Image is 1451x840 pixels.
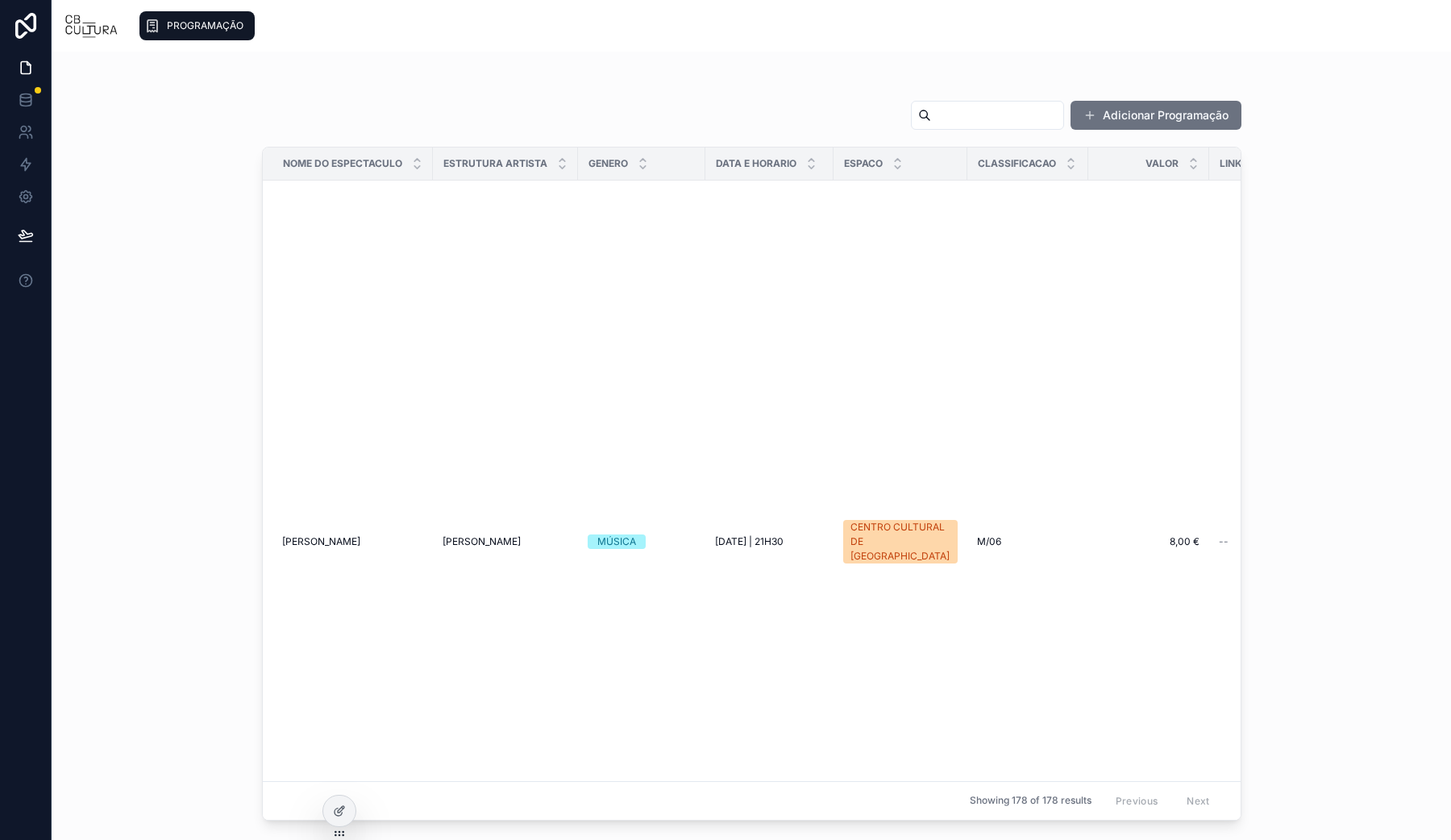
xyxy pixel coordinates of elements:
button: Adicionar Programação [1071,101,1241,130]
div: CENTRO CULTURAL DE [GEOGRAPHIC_DATA] [850,520,950,563]
span: Valor [1145,157,1179,170]
a: [PERSON_NAME] [282,535,423,548]
div: scrollable content [131,8,1438,44]
span: [PERSON_NAME] [282,535,360,548]
a: -- [1219,535,1363,548]
span: Nome Do Espectaculo [283,157,402,170]
a: [DATE] | 21H30 [715,535,824,548]
a: CENTRO CULTURAL DE [GEOGRAPHIC_DATA] [843,520,958,563]
img: App logo [64,13,118,39]
a: [PERSON_NAME] [443,535,568,548]
span: Data E Horario [716,157,796,170]
span: [PERSON_NAME] [443,535,521,548]
a: M/06 [977,535,1079,548]
span: Genero [588,157,628,170]
span: Link Bilheteira [1220,157,1300,170]
div: MÚSICA [597,534,636,549]
span: Espaco [844,157,883,170]
span: PROGRAMAÇÃO [167,19,243,32]
span: Classificacao [978,157,1056,170]
span: Showing 178 of 178 results [970,795,1091,808]
span: [DATE] | 21H30 [715,535,784,548]
span: -- [1219,535,1229,548]
a: 8,00 € [1098,535,1199,548]
a: PROGRAMAÇÃO [139,11,255,40]
span: Estrutura Artista [443,157,547,170]
a: MÚSICA [588,534,696,549]
span: M/06 [977,535,1001,548]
